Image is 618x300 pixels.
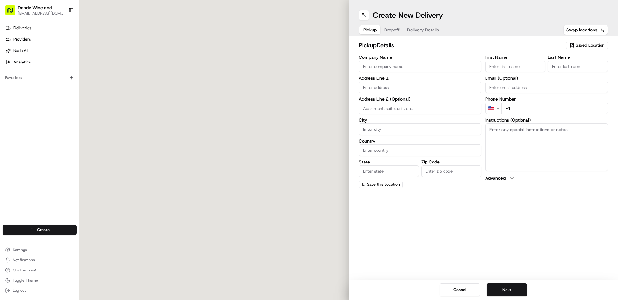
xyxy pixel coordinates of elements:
[566,41,608,50] button: Saved Location
[3,256,77,264] button: Notifications
[485,55,545,59] label: First Name
[440,283,480,296] button: Cancel
[421,160,481,164] label: Zip Code
[3,276,77,285] button: Toggle Theme
[13,59,31,65] span: Analytics
[359,139,481,143] label: Country
[566,27,597,33] span: Swap locations
[3,57,79,67] a: Analytics
[485,97,608,101] label: Phone Number
[548,61,608,72] input: Enter last name
[3,34,79,44] a: Providers
[485,61,545,72] input: Enter first name
[13,268,36,273] span: Chat with us!
[359,181,403,188] button: Save this Location
[485,175,608,181] button: Advanced
[3,266,77,275] button: Chat with us!
[359,144,481,156] input: Enter country
[421,165,481,177] input: Enter zip code
[3,46,79,56] a: Nash AI
[367,182,400,187] span: Save this Location
[407,27,439,33] span: Delivery Details
[485,175,506,181] label: Advanced
[359,160,419,164] label: State
[18,4,63,11] button: Dandy Wine and Spirits
[13,257,35,263] span: Notifications
[13,278,38,283] span: Toggle Theme
[359,55,481,59] label: Company Name
[13,48,28,54] span: Nash AI
[359,165,419,177] input: Enter state
[576,43,604,48] span: Saved Location
[501,103,608,114] input: Enter phone number
[13,25,31,31] span: Deliveries
[563,25,608,35] button: Swap locations
[359,41,562,50] h2: pickup Details
[384,27,400,33] span: Dropoff
[3,286,77,295] button: Log out
[18,11,63,16] button: [EMAIL_ADDRESS][DOMAIN_NAME]
[37,227,50,233] span: Create
[485,76,608,80] label: Email (Optional)
[3,245,77,254] button: Settings
[363,27,377,33] span: Pickup
[359,61,481,72] input: Enter company name
[13,247,27,252] span: Settings
[359,123,481,135] input: Enter city
[359,118,481,122] label: City
[3,23,79,33] a: Deliveries
[485,118,608,122] label: Instructions (Optional)
[359,82,481,93] input: Enter address
[373,10,443,20] h1: Create New Delivery
[359,76,481,80] label: Address Line 1
[13,37,31,42] span: Providers
[359,97,481,101] label: Address Line 2 (Optional)
[3,3,66,18] button: Dandy Wine and Spirits[EMAIL_ADDRESS][DOMAIN_NAME]
[3,225,77,235] button: Create
[548,55,608,59] label: Last Name
[13,288,26,293] span: Log out
[487,283,527,296] button: Next
[485,82,608,93] input: Enter email address
[359,103,481,114] input: Apartment, suite, unit, etc.
[3,73,77,83] div: Favorites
